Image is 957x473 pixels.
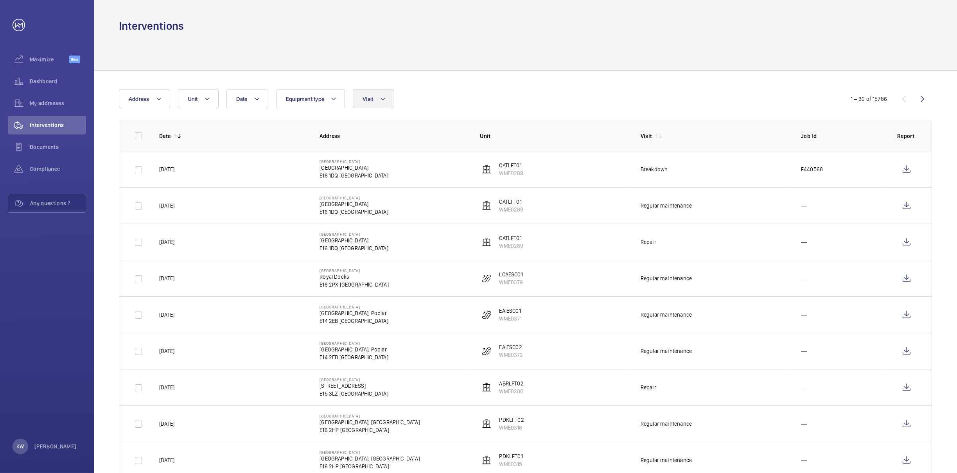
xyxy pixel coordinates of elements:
p: KW [16,443,24,450]
p: [GEOGRAPHIC_DATA] [320,377,388,382]
p: [GEOGRAPHIC_DATA] [320,195,388,200]
p: CATLFT01 [499,198,523,206]
span: Maximize [30,56,69,63]
button: Visit [353,90,394,108]
p: E16 1DQ [GEOGRAPHIC_DATA] [320,172,388,179]
p: Address [320,132,467,140]
p: --- [801,274,807,282]
p: Visit [641,132,652,140]
div: 1 – 30 of 15786 [851,95,887,103]
button: Unit [178,90,219,108]
p: [GEOGRAPHIC_DATA] [320,159,388,164]
p: --- [801,202,807,210]
p: CATLFT01 [499,161,523,169]
div: Regular maintenance [641,420,692,428]
p: WME0379 [499,278,523,286]
div: Breakdown [641,165,668,173]
p: E14 2EB [GEOGRAPHIC_DATA] [320,317,388,325]
p: [DATE] [159,165,174,173]
p: [GEOGRAPHIC_DATA] [320,232,388,236]
p: WME0316 [499,424,524,432]
p: [GEOGRAPHIC_DATA], [GEOGRAPHIC_DATA] [320,455,420,462]
p: [DATE] [159,202,174,210]
div: Regular maintenance [641,347,692,355]
p: --- [801,383,807,391]
div: Regular maintenance [641,311,692,319]
p: WME0372 [499,351,523,359]
p: [GEOGRAPHIC_DATA], [GEOGRAPHIC_DATA] [320,418,420,426]
span: Beta [69,56,80,63]
p: Report [897,132,916,140]
p: E15 3LZ [GEOGRAPHIC_DATA] [320,390,388,398]
p: [GEOGRAPHIC_DATA], Poplar [320,309,388,317]
p: [GEOGRAPHIC_DATA] [320,414,420,418]
p: [GEOGRAPHIC_DATA], Poplar [320,346,388,353]
p: WME0289 [499,242,523,250]
p: [DATE] [159,347,174,355]
p: --- [801,347,807,355]
p: [DATE] [159,274,174,282]
p: PDKLFT01 [499,452,522,460]
p: PDKLFT02 [499,416,524,424]
img: elevator.svg [482,419,491,428]
p: [DATE] [159,420,174,428]
p: E16 2HP [GEOGRAPHIC_DATA] [320,462,420,470]
p: E14 2EB [GEOGRAPHIC_DATA] [320,353,388,361]
p: Date [159,132,171,140]
div: Regular maintenance [641,456,692,464]
span: Equipment type [286,96,325,102]
p: E16 1DQ [GEOGRAPHIC_DATA] [320,244,388,252]
p: WME0371 [499,315,522,322]
span: My addresses [30,99,86,107]
p: Royal Docks [320,273,389,281]
img: elevator.svg [482,237,491,247]
span: Any questions ? [30,199,86,207]
p: [GEOGRAPHIC_DATA] [320,200,388,208]
p: [DATE] [159,238,174,246]
p: WME0315 [499,460,522,468]
p: CATLFT01 [499,234,523,242]
span: Dashboard [30,77,86,85]
img: escalator.svg [482,310,491,319]
span: Documents [30,143,86,151]
p: F440568 [801,165,823,173]
p: E16 2HP [GEOGRAPHIC_DATA] [320,426,420,434]
div: Repair [641,383,656,391]
p: [DATE] [159,456,174,464]
p: [GEOGRAPHIC_DATA] [320,450,420,455]
p: LCAESC01 [499,271,523,278]
p: --- [801,311,807,319]
img: escalator.svg [482,274,491,283]
p: [DATE] [159,311,174,319]
p: --- [801,420,807,428]
p: [GEOGRAPHIC_DATA] [320,341,388,346]
img: elevator.svg [482,201,491,210]
button: Address [119,90,170,108]
span: Unit [188,96,198,102]
p: [GEOGRAPHIC_DATA] [320,268,389,273]
span: Address [129,96,149,102]
p: EAIESC01 [499,307,522,315]
p: --- [801,238,807,246]
div: Regular maintenance [641,274,692,282]
div: Repair [641,238,656,246]
p: WME0289 [499,206,523,213]
img: elevator.svg [482,383,491,392]
span: Date [236,96,248,102]
p: WME0280 [499,387,523,395]
p: WME0289 [499,169,523,177]
button: Date [226,90,268,108]
p: --- [801,456,807,464]
p: E16 1DQ [GEOGRAPHIC_DATA] [320,208,388,216]
p: [STREET_ADDRESS] [320,382,388,390]
p: E16 2PX [GEOGRAPHIC_DATA] [320,281,389,288]
p: [GEOGRAPHIC_DATA] [320,305,388,309]
p: [DATE] [159,383,174,391]
p: [PERSON_NAME] [34,443,77,450]
h1: Interventions [119,19,184,33]
p: EAIESC02 [499,343,523,351]
p: Job Id [801,132,885,140]
p: ABRLFT02 [499,380,523,387]
span: Visit [363,96,373,102]
p: Unit [480,132,628,140]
